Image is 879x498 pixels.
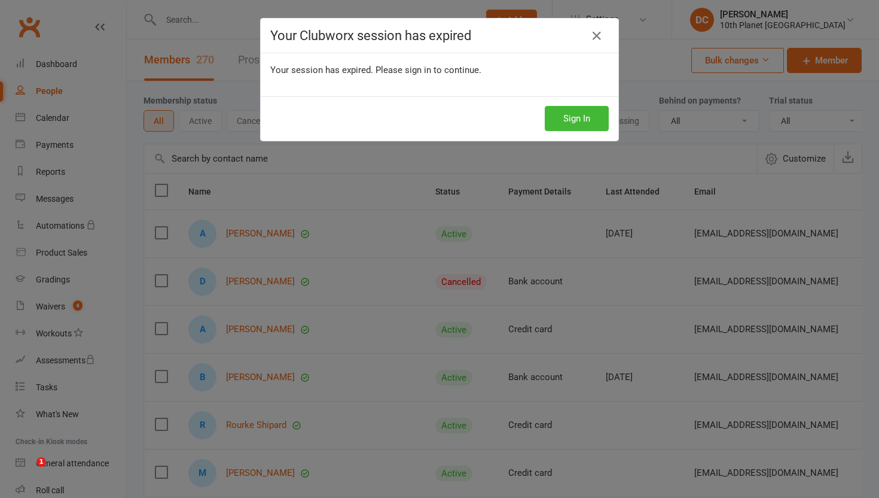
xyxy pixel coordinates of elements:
span: 1 [36,457,46,467]
iframe: Intercom live chat [12,457,41,486]
span: Your session has expired. Please sign in to continue. [270,65,481,75]
h4: Your Clubworx session has expired [270,28,609,43]
button: Sign In [545,106,609,131]
a: Close [587,26,606,45]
